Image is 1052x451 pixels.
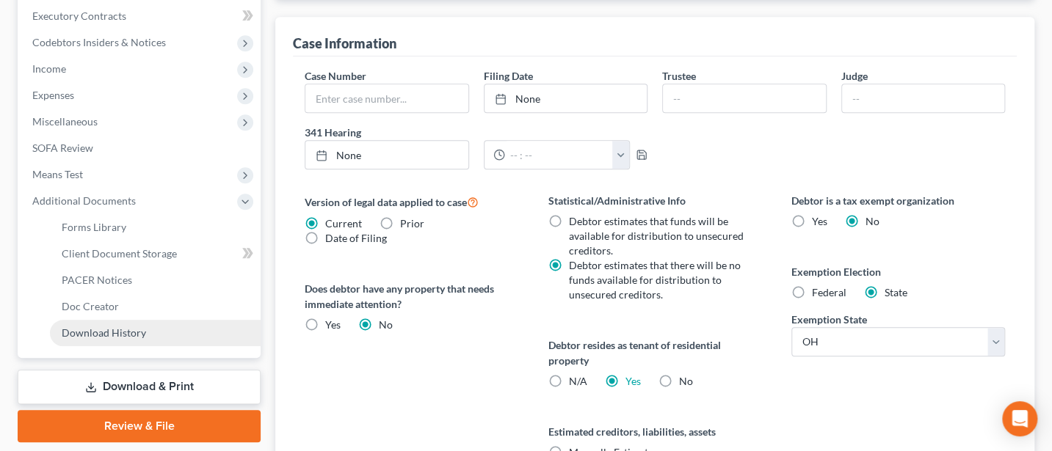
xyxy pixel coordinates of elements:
[32,89,74,101] span: Expenses
[32,62,66,75] span: Income
[18,370,261,404] a: Download & Print
[791,264,1005,279] label: Exemption Election
[305,281,518,312] label: Does debtor have any property that needs immediate attention?
[548,337,762,368] label: Debtor resides as tenant of residential property
[32,142,93,154] span: SOFA Review
[812,215,827,227] span: Yes
[32,194,136,207] span: Additional Documents
[50,320,261,346] a: Download History
[662,68,696,84] label: Trustee
[32,168,83,180] span: Means Test
[325,232,387,244] span: Date of Filing
[21,3,261,29] a: Executory Contracts
[569,259,741,301] span: Debtor estimates that there will be no funds available for distribution to unsecured creditors.
[885,286,907,298] span: State
[32,10,126,22] span: Executory Contracts
[679,375,693,387] span: No
[548,424,762,439] label: Estimated creditors, liabilities, assets
[50,241,261,267] a: Client Document Storage
[841,68,868,84] label: Judge
[62,274,132,286] span: PACER Notices
[62,326,146,339] span: Download History
[625,375,641,387] a: Yes
[50,293,261,320] a: Doc Creator
[485,84,647,112] a: None
[505,141,613,169] input: -- : --
[842,84,1004,112] input: --
[791,312,867,327] label: Exemption State
[791,193,1005,208] label: Debtor is a tax exempt organization
[548,193,762,208] label: Statistical/Administrative Info
[62,221,126,233] span: Forms Library
[297,125,655,140] label: 341 Hearing
[18,410,261,442] a: Review & File
[569,215,744,257] span: Debtor estimates that funds will be available for distribution to unsecured creditors.
[305,84,468,112] input: Enter case number...
[484,68,533,84] label: Filing Date
[293,34,396,52] div: Case Information
[325,318,341,331] span: Yes
[400,217,424,230] span: Prior
[325,217,362,230] span: Current
[62,300,119,312] span: Doc Creator
[866,215,879,227] span: No
[62,247,177,260] span: Client Document Storage
[379,318,393,331] span: No
[50,214,261,241] a: Forms Library
[50,267,261,293] a: PACER Notices
[32,115,98,128] span: Miscellaneous
[32,36,166,48] span: Codebtors Insiders & Notices
[1002,401,1037,436] div: Open Intercom Messenger
[21,135,261,161] a: SOFA Review
[305,193,518,210] label: Version of legal data applied to case
[812,286,846,298] span: Federal
[663,84,825,112] input: --
[569,375,587,387] span: N/A
[305,68,366,84] label: Case Number
[305,141,468,169] a: None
